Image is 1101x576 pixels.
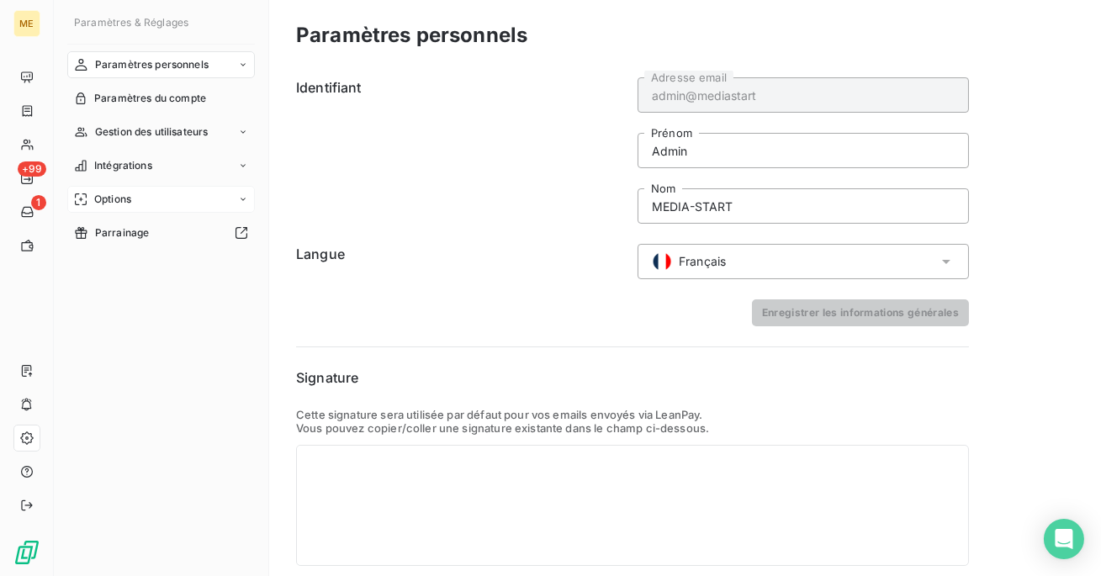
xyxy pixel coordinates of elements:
[67,85,255,112] a: Paramètres du compte
[296,421,969,435] p: Vous pouvez copier/coller une signature existante dans le champ ci-dessous.
[752,299,969,326] button: Enregistrer les informations générales
[74,16,188,29] span: Paramètres & Réglages
[94,91,206,106] span: Paramètres du compte
[94,192,131,207] span: Options
[638,188,969,224] input: placeholder
[638,133,969,168] input: placeholder
[296,77,627,224] h6: Identifiant
[296,408,969,421] p: Cette signature sera utilisée par défaut pour vos emails envoyés via LeanPay.
[95,57,209,72] span: Paramètres personnels
[31,195,46,210] span: 1
[638,77,969,113] input: placeholder
[296,367,969,388] h6: Signature
[18,161,46,177] span: +99
[679,253,726,270] span: Français
[13,539,40,566] img: Logo LeanPay
[94,158,152,173] span: Intégrations
[296,244,627,279] h6: Langue
[13,10,40,37] div: ME
[1044,519,1084,559] div: Open Intercom Messenger
[95,124,209,140] span: Gestion des utilisateurs
[67,219,255,246] a: Parrainage
[296,20,527,50] h3: Paramètres personnels
[95,225,150,240] span: Parrainage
